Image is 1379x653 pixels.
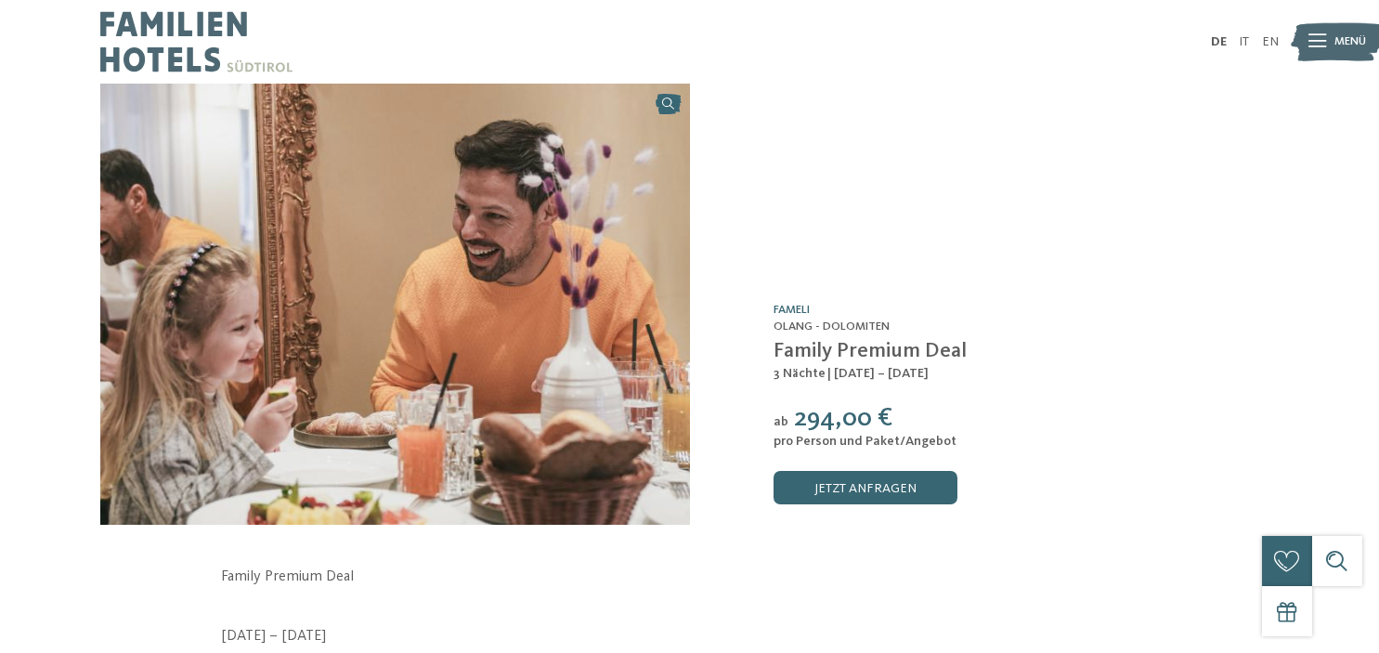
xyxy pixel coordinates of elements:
a: IT [1239,35,1249,48]
p: Family Premium Deal [221,567,1158,588]
span: 3 Nächte [774,367,826,380]
img: Family Premium Deal [100,84,689,525]
span: Family Premium Deal [774,341,967,361]
a: jetzt anfragen [774,471,957,504]
span: | [DATE] – [DATE] [827,367,929,380]
span: Olang - Dolomiten [774,320,890,333]
p: [DATE] – [DATE] [221,626,1158,647]
span: Menü [1334,33,1366,50]
span: 294,00 € [794,406,892,431]
a: DE [1211,35,1227,48]
span: ab [774,415,788,428]
a: Fameli [774,304,810,316]
a: EN [1262,35,1279,48]
span: pro Person und Paket/Angebot [774,435,956,448]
